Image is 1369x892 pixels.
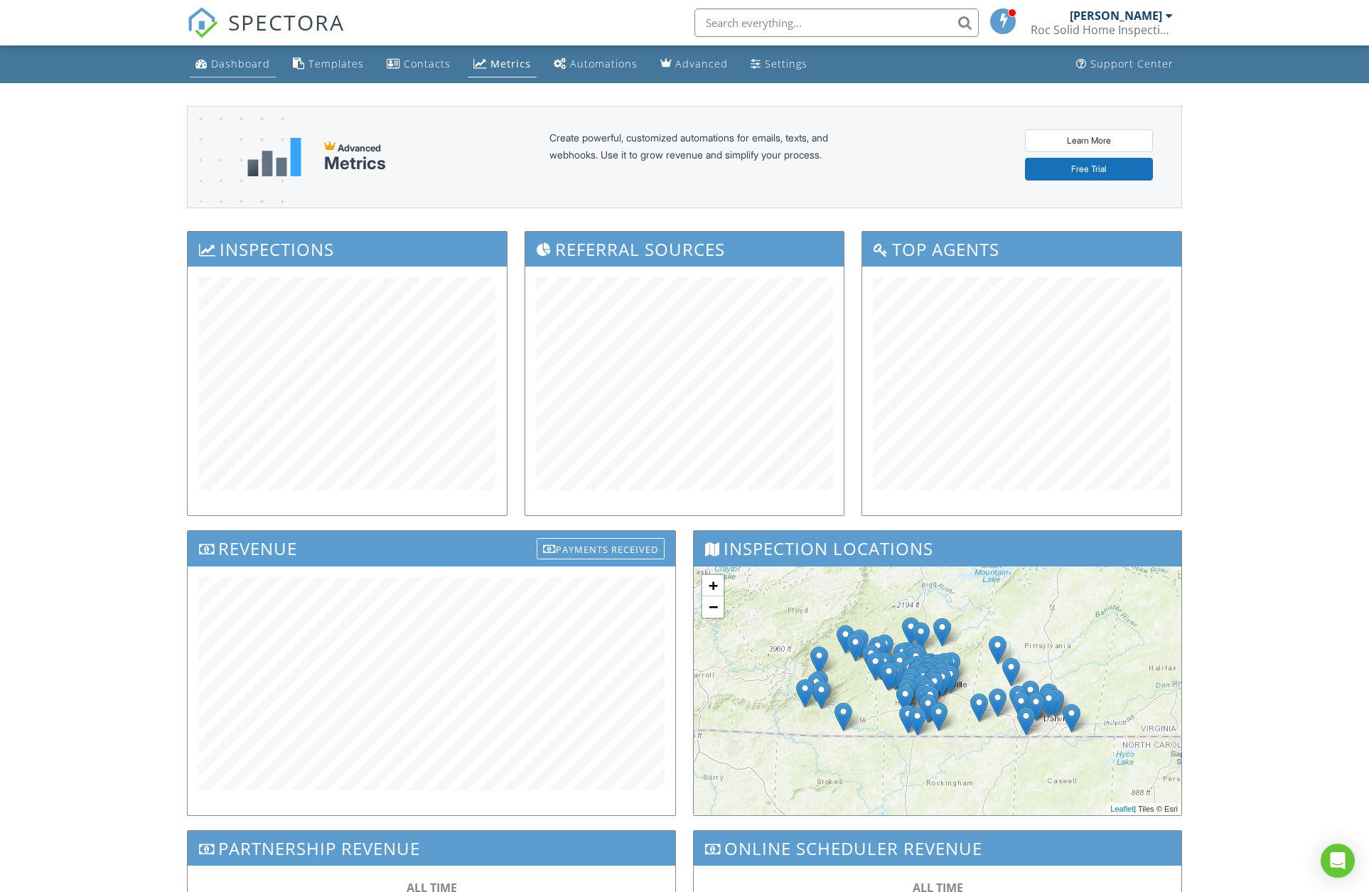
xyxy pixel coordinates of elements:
div: Contacts [404,57,451,70]
h3: Inspection Locations [694,531,1181,566]
div: Dashboard [211,57,270,70]
a: Templates [287,51,370,77]
div: Open Intercom Messenger [1321,844,1355,878]
a: Dashboard [190,51,276,77]
a: Automations (Basic) [548,51,643,77]
span: Advanced [338,142,381,154]
a: Leaflet [1110,805,1134,813]
div: [PERSON_NAME] [1070,9,1162,23]
h3: Partnership Revenue [188,831,675,866]
a: Free Trial [1025,158,1153,181]
a: Support Center [1070,51,1179,77]
div: Metrics [490,57,531,70]
a: Settings [745,51,813,77]
div: Settings [765,57,807,70]
a: Zoom out [702,596,724,618]
input: Search everything... [694,9,979,37]
a: Contacts [381,51,456,77]
span: SPECTORA [228,7,345,37]
a: Zoom in [702,575,724,596]
h3: Revenue [188,531,675,566]
div: | Tiles © Esri [1107,803,1181,815]
img: advanced-banner-bg-f6ff0eecfa0ee76150a1dea9fec4b49f333892f74bc19f1b897a312d7a1b2ff3.png [188,107,284,264]
div: Metrics [324,154,386,173]
div: Support Center [1090,57,1174,70]
a: SPECTORA [187,19,345,49]
div: Automations [570,57,638,70]
a: Advanced [655,51,734,77]
img: The Best Home Inspection Software - Spectora [187,7,218,38]
div: Templates [308,57,364,70]
div: Roc Solid Home Inspections [1031,23,1173,37]
h3: Top Agents [862,232,1181,267]
h3: Referral Sources [525,232,844,267]
a: Learn More [1025,129,1153,152]
a: Metrics [468,51,537,77]
h3: Inspections [188,232,507,267]
div: Payments Received [537,538,665,559]
a: Payments Received [537,534,665,558]
div: Advanced [675,57,728,70]
img: metrics-aadfce2e17a16c02574e7fc40e4d6b8174baaf19895a402c862ea781aae8ef5b.svg [247,138,301,176]
h3: Online Scheduler Revenue [694,831,1181,866]
div: Create powerful, customized automations for emails, texts, and webhooks. Use it to grow revenue a... [549,129,862,185]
